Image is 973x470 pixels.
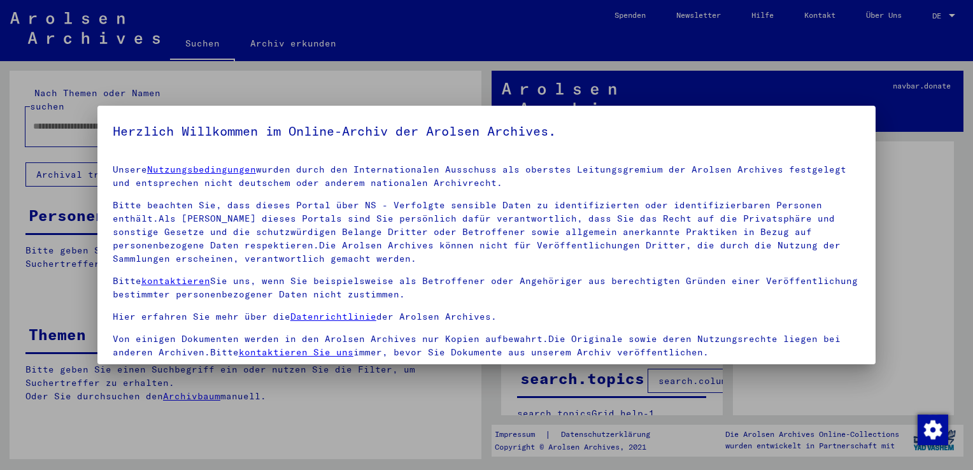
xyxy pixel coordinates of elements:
a: Datenrichtlinie [290,311,376,322]
a: Nutzungsbedingungen [147,164,256,175]
p: Hier erfahren Sie mehr über die der Arolsen Archives. [113,310,860,324]
h5: Herzlich Willkommen im Online-Archiv der Arolsen Archives. [113,121,860,141]
a: kontaktieren Sie uns [239,346,353,358]
img: Zustimmung ändern [918,415,948,445]
p: Unsere wurden durch den Internationalen Ausschuss als oberstes Leitungsgremium der Arolsen Archiv... [113,163,860,190]
p: Von einigen Dokumenten werden in den Arolsen Archives nur Kopien aufbewahrt.Die Originale sowie d... [113,332,860,359]
p: Bitte beachten Sie, dass dieses Portal über NS - Verfolgte sensible Daten zu identifizierten oder... [113,199,860,266]
p: Bitte Sie uns, wenn Sie beispielsweise als Betroffener oder Angehöriger aus berechtigten Gründen ... [113,274,860,301]
a: kontaktieren [141,275,210,287]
